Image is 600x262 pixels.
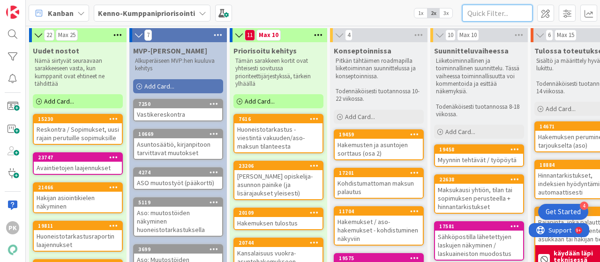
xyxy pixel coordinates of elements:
div: 19458 [435,145,523,154]
div: Sähköpostilla lähetettyjen laskujen näkyminen / laskuaineiston muodostus [435,231,523,260]
span: 1x [414,8,427,18]
div: 10669Asuntosäätiö, kirjanpitoon tarvittavat muutokset [134,130,222,159]
div: 22638 [439,176,523,183]
div: Kohdistumattoman maksun palautus [335,177,423,198]
div: 19459 [335,130,423,139]
div: 4274ASO muutostyöt (pääkortti) [134,168,222,189]
div: 20109Hakemuksen tulostus [234,209,322,229]
span: Add Card... [345,112,375,121]
div: 23747Avaintietojen laajennukset [34,153,122,174]
span: Support [20,1,43,13]
span: Suunnitteluvaiheessa [434,46,509,55]
span: MVP-Kehitys [133,46,207,55]
div: 20109 [234,209,322,217]
div: Max 10 [459,33,477,37]
span: 3x [440,8,452,18]
div: 7250 [134,100,222,108]
div: Huoneistotarkastus - viestintä vakuuden/aso-maksun tilanteesta [234,123,322,152]
div: Max 25 [58,33,75,37]
p: Liiketoiminnallinen ja toiminnallinen suunnittelu. Tässä vaiheessa toiminnallisuutta voi kommento... [436,57,522,95]
span: Add Card... [546,105,576,113]
div: 17581 [439,223,523,230]
span: Konseptoinnissa [334,46,391,55]
p: Todennäköisesti tuotannossa 10-22 viikossa. [336,88,422,103]
div: Max 15 [557,33,574,37]
span: Add Card... [445,127,475,136]
div: 17201 [339,170,423,176]
span: Add Card... [245,97,275,105]
div: Reskontra / Sopimukset, uusi rajain perutuille sopimuksille [34,123,122,144]
span: 6 [546,30,553,41]
p: Todenäköisesti tuotannossa 8-18 viikossa. [436,103,522,119]
span: Kanban [48,7,74,19]
div: 10669 [134,130,222,138]
div: 3699 [134,245,222,254]
div: 15230 [34,115,122,123]
div: 11704Hakemukset / aso-hakemukset - kohdistuminen näkyviin [335,207,423,245]
div: 21466 [34,183,122,192]
div: Hakemuksen tulostus [234,217,322,229]
div: 23206[PERSON_NAME] opiskelija-asunnon painike (ja lisärajaukset yleisesti) [234,162,322,199]
div: 19811Huoneistotarkastusraportin laajennukset [34,222,122,251]
p: Tämän sarakkeen kortit ovat yhteisesti sovitussa prioriteettijärjestykssä, tärkein ylhäällä [235,57,322,88]
div: Aso: muutostöiden näkyminen huoneistotarkastuksella [134,207,222,236]
span: 11 [245,30,255,41]
div: 19811 [38,223,122,229]
div: 21466 [38,184,122,191]
div: Vastikereskontra [134,108,222,120]
span: Uudet nostot [33,46,79,55]
div: Huoneistotarkastusraportin laajennukset [34,230,122,251]
div: 19575 [339,255,423,262]
span: 10 [445,30,456,41]
div: Maksukausi yhtiön, tilan tai sopimuksen perusteella + hinnantarkistukset [435,184,523,213]
div: 17581 [435,222,523,231]
div: 7250Vastikereskontra [134,100,222,120]
div: 11704 [335,207,423,216]
div: Get Started [546,207,581,217]
div: 19458 [439,146,523,153]
img: avatar [6,243,19,256]
div: 17201Kohdistumattoman maksun palautus [335,169,423,198]
div: 19811 [34,222,122,230]
div: 22638 [435,175,523,184]
b: Kenno-Kumppanipriorisointi [98,8,195,18]
div: Open Get Started checklist, remaining modules: 4 [538,204,588,220]
div: 19458Myynnin tehtävät / työpöytä [435,145,523,166]
div: 5119 [138,199,222,206]
div: 11704 [339,208,423,215]
div: 23747 [38,154,122,161]
img: Visit kanbanzone.com [6,6,19,19]
div: ASO muutostyöt (pääkortti) [134,177,222,189]
div: PK [6,221,19,234]
div: 21466Hakijan asiointikielen näkyminen [34,183,122,212]
div: Hakemusten ja asuntojen sorttaus (osa 2) [335,139,423,159]
span: 2x [427,8,440,18]
div: 10669 [138,131,222,137]
div: Hakemukset / aso-hakemukset - kohdistuminen näkyviin [335,216,423,245]
div: Hakijan asiointikielen näkyminen [34,192,122,212]
div: Max 10 [259,33,278,37]
span: 22 [44,30,54,41]
div: 17201 [335,169,423,177]
div: [PERSON_NAME] opiskelija-asunnon painike (ja lisärajaukset yleisesti) [234,170,322,199]
div: 19459Hakemusten ja asuntojen sorttaus (osa 2) [335,130,423,159]
div: 20744 [239,240,322,246]
div: 15230 [38,116,122,122]
input: Quick Filter... [462,5,532,22]
div: Avaintietojen laajennukset [34,162,122,174]
span: 7 [144,30,152,41]
div: 22638Maksukausi yhtiön, tilan tai sopimuksen perusteella + hinnantarkistukset [435,175,523,213]
div: 23206 [239,163,322,169]
div: Asuntosäätiö, kirjanpitoon tarvittavat muutokset [134,138,222,159]
div: 7616Huoneistotarkastus - viestintä vakuuden/aso-maksun tilanteesta [234,115,322,152]
div: 15230Reskontra / Sopimukset, uusi rajain perutuille sopimuksille [34,115,122,144]
div: 23206 [234,162,322,170]
div: 20744 [234,239,322,247]
p: Nämä siirtyvät seuraavaan sarakkeeseen vasta, kun kumppanit ovat ehtineet ne tähdittää [35,57,121,88]
div: 7616 [234,115,322,123]
div: 5119Aso: muutostöiden näkyminen huoneistotarkastuksella [134,198,222,236]
div: 20109 [239,210,322,216]
div: 23747 [34,153,122,162]
div: 9+ [47,4,52,11]
p: Alkuperäiseen MVP:hen kuuluva kehitys [135,57,221,73]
